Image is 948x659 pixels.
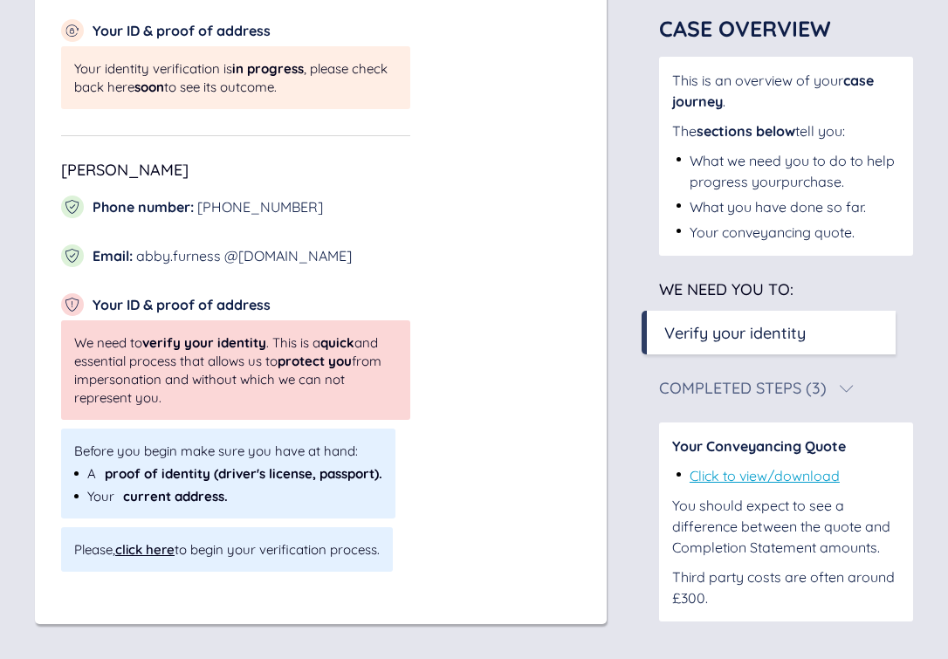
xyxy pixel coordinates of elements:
[93,245,352,266] div: abby.furness @[DOMAIN_NAME]
[672,566,900,608] div: Third party costs are often around £300.
[690,222,855,243] div: Your conveyancing quote.
[61,160,189,180] span: [PERSON_NAME]
[74,333,397,407] span: We need to . This is a and essential process that allows us to from impersonation and without whi...
[74,464,382,483] div: A
[93,22,271,39] span: Your ID & proof of address
[123,487,228,505] span: current address.
[320,334,354,351] span: quick
[142,334,266,351] span: verify your identity
[74,540,380,559] span: Please, to begin your verification process.
[672,70,900,112] div: This is an overview of your .
[690,196,866,217] div: What you have done so far.
[690,150,900,192] div: What we need you to do to help progress your purchase .
[664,321,806,345] div: Verify your identity
[105,464,382,483] span: proof of identity (driver's license, passport).
[697,122,795,140] span: sections below
[74,59,397,96] span: Your identity verification is , please check back here to see its outcome.
[74,487,382,505] div: Your
[672,120,900,141] div: The tell you:
[93,247,133,264] span: Email :
[93,198,194,216] span: Phone number :
[232,60,304,77] span: in progress
[690,467,840,484] a: Click to view/download
[93,196,323,217] div: [PHONE_NUMBER]
[659,381,827,396] div: Completed Steps (3)
[278,353,352,369] span: protect you
[93,296,271,313] span: Your ID & proof of address
[74,442,382,460] span: Before you begin make sure you have at hand:
[659,279,793,299] span: We need you to:
[672,495,900,558] div: You should expect to see a difference between the quote and Completion Statement amounts.
[672,437,846,455] span: Your Conveyancing Quote
[659,15,831,42] span: Case Overview
[115,541,175,558] div: click here
[134,79,164,95] span: soon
